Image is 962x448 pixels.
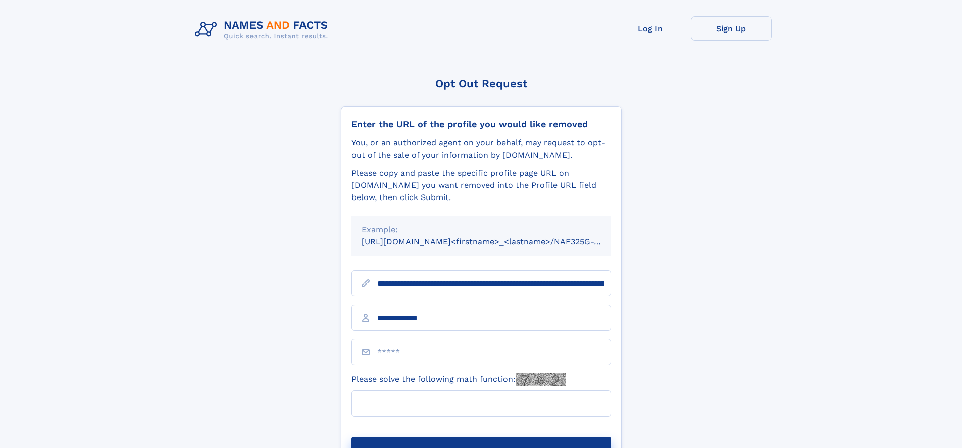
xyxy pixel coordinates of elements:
img: Logo Names and Facts [191,16,336,43]
a: Log In [610,16,691,41]
div: Please copy and paste the specific profile page URL on [DOMAIN_NAME] you want removed into the Pr... [351,167,611,204]
div: You, or an authorized agent on your behalf, may request to opt-out of the sale of your informatio... [351,137,611,161]
div: Enter the URL of the profile you would like removed [351,119,611,130]
div: Opt Out Request [341,77,622,90]
div: Example: [362,224,601,236]
label: Please solve the following math function: [351,373,566,386]
a: Sign Up [691,16,772,41]
small: [URL][DOMAIN_NAME]<firstname>_<lastname>/NAF325G-xxxxxxxx [362,237,630,246]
